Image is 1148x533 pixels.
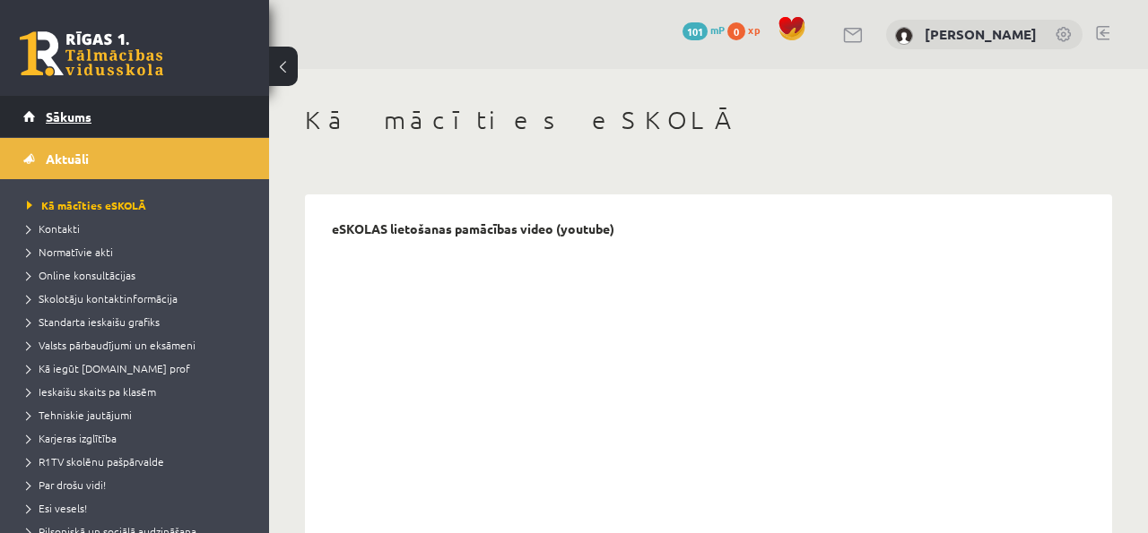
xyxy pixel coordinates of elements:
a: R1TV skolēnu pašpārvalde [27,453,251,469]
span: mP [710,22,725,37]
span: Ieskaišu skaits pa klasēm [27,384,156,399]
a: Rīgas 1. Tālmācības vidusskola [20,31,163,76]
span: Online konsultācijas [27,268,135,282]
a: Par drošu vidi! [27,477,251,493]
a: Valsts pārbaudījumi un eksāmeni [27,337,251,353]
span: R1TV skolēnu pašpārvalde [27,454,164,469]
span: Esi vesels! [27,501,87,515]
span: Normatīvie akti [27,245,113,259]
span: Kā mācīties eSKOLĀ [27,198,146,212]
a: Karjeras izglītība [27,430,251,446]
span: Tehniskie jautājumi [27,408,132,422]
span: Standarta ieskaišu grafiks [27,314,160,329]
img: Jegors Rogoļevs [895,27,913,45]
a: Kā iegūt [DOMAIN_NAME] prof [27,360,251,376]
a: 0 xp [727,22,769,37]
h1: Kā mācīties eSKOLĀ [305,105,1112,135]
span: Valsts pārbaudījumi un eksāmeni [27,338,196,352]
a: Tehniskie jautājumi [27,407,251,423]
a: Aktuāli [23,138,247,179]
span: Kontakti [27,221,80,236]
a: Sākums [23,96,247,137]
a: Skolotāju kontaktinformācija [27,290,251,306]
span: Kā iegūt [DOMAIN_NAME] prof [27,361,190,375]
a: [PERSON_NAME] [925,25,1037,43]
p: eSKOLAS lietošanas pamācības video (youtube) [332,221,614,236]
span: 0 [727,22,745,40]
a: Online konsultācijas [27,267,251,283]
span: xp [748,22,760,37]
span: Skolotāju kontaktinformācija [27,291,178,305]
a: Standarta ieskaišu grafiks [27,314,251,330]
span: Karjeras izglītība [27,431,117,445]
a: Kā mācīties eSKOLĀ [27,197,251,213]
span: Sākums [46,108,91,125]
span: 101 [683,22,708,40]
span: Aktuāli [46,150,89,167]
span: Par drošu vidi! [27,477,106,492]
a: Ieskaišu skaits pa klasēm [27,383,251,400]
a: 101 mP [683,22,725,37]
a: Kontakti [27,220,251,236]
a: Normatīvie akti [27,244,251,260]
a: Esi vesels! [27,500,251,516]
